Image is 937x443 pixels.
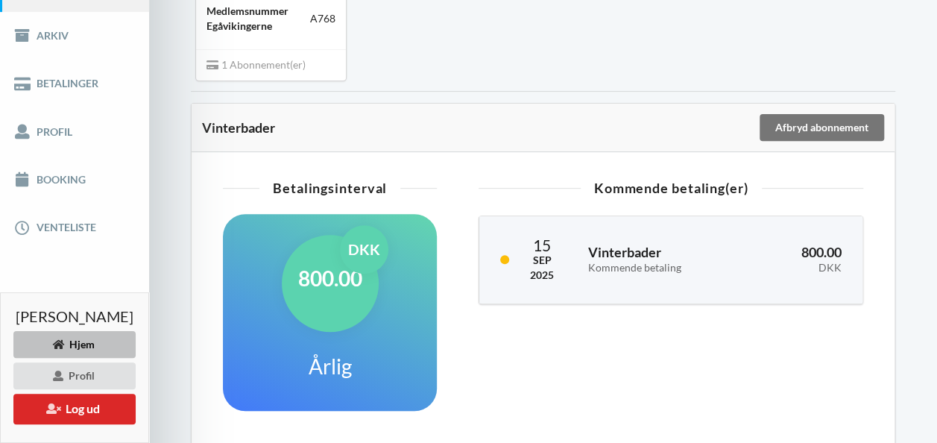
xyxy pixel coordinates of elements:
div: DKK [752,262,842,274]
div: Kommende betaling [588,262,731,274]
div: Profil [13,362,136,389]
div: Sep [530,253,554,268]
h1: 800.00 [298,265,362,292]
div: A768 [310,11,335,26]
span: 1 Abonnement(er) [206,58,306,71]
div: Vinterbader [202,120,757,135]
h3: Vinterbader [588,244,731,274]
div: Afbryd abonnement [760,114,884,141]
div: 15 [530,237,554,253]
button: Log ud [13,394,136,424]
h1: Årlig [309,353,352,380]
span: [PERSON_NAME] [16,309,133,324]
div: Betalingsinterval [223,181,437,195]
div: Medlemsnummer Egåvikingerne [206,4,310,34]
div: Kommende betaling(er) [479,181,863,195]
div: 2025 [530,268,554,283]
div: Hjem [13,331,136,358]
div: DKK [340,225,388,274]
h3: 800.00 [752,244,842,274]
